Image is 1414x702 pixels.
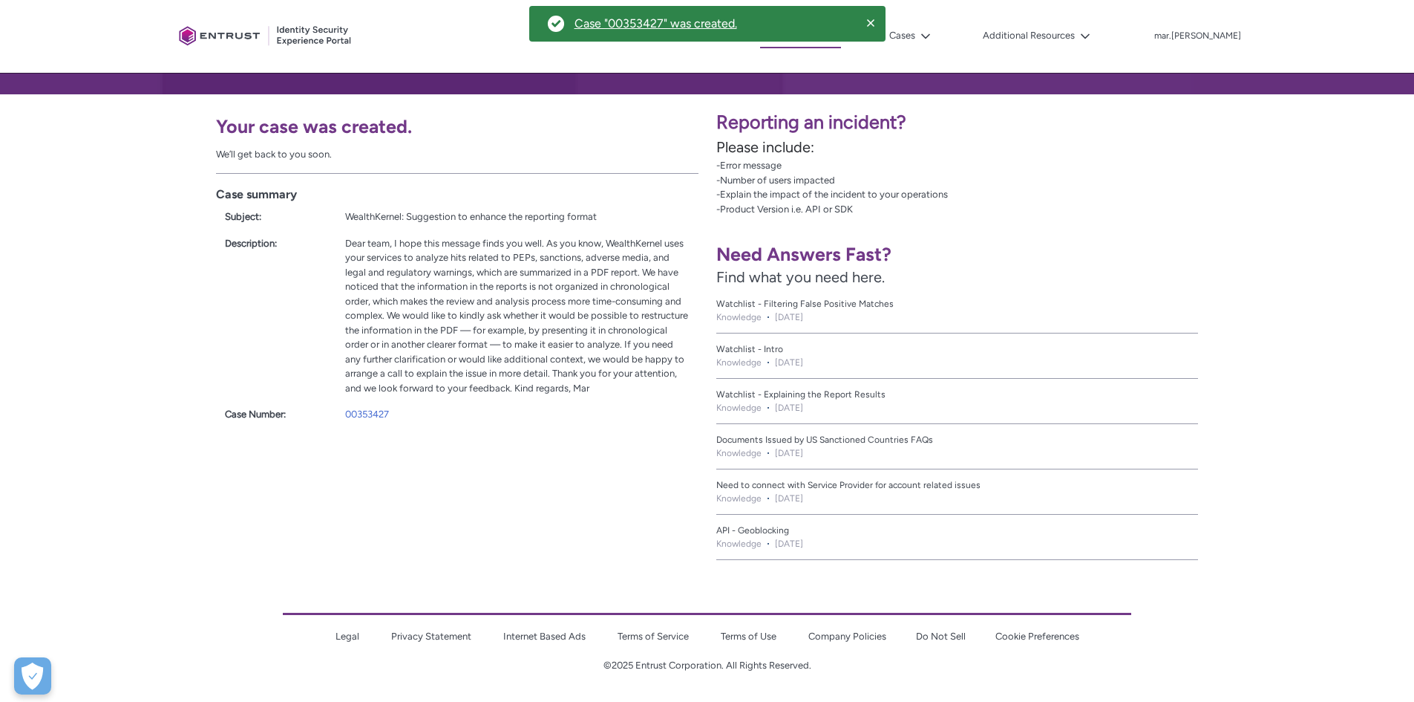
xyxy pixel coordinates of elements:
div: Description: [225,236,327,251]
div: Cookie Preferences [14,657,51,695]
div: Dear team, I hope this message finds you well. As you know, WealthKernel uses your services to an... [345,236,689,396]
h1: Need Answers Fast? [716,243,1199,266]
li: Knowledge [716,492,762,505]
div: Subject: [225,209,327,224]
a: Watchlist - Filtering False Positive Matches [716,297,1199,311]
button: Close [865,16,877,29]
a: Internet Based Ads [503,631,586,642]
lightning-formatted-date-time: [DATE] [775,401,803,415]
p: Reporting an incident? [716,108,1406,137]
p: Please include: [716,136,1406,158]
h1: Your case was created. [216,115,698,138]
li: Knowledge [716,446,762,460]
a: Terms of Use [721,631,776,642]
button: Open Preferences [14,657,51,695]
lightning-formatted-date-time: [DATE] [775,537,803,550]
div: Case "00353427" was created. [575,16,737,30]
button: Cases [886,25,935,47]
a: Legal [336,631,359,642]
a: Documents Issued by US Sanctioned Countries FAQs [716,433,1199,446]
a: 00353427 [345,409,389,420]
a: Need to connect with Service Provider for account related issues [716,478,1199,492]
li: Knowledge [716,537,762,550]
a: Terms of Service [618,631,689,642]
a: Cookie Preferences [995,631,1079,642]
li: Knowledge [716,311,762,324]
lightning-formatted-date-time: [DATE] [775,311,803,324]
h2: Case summary [216,186,698,204]
a: Watchlist - Explaining the Report Results [716,388,1199,401]
li: Knowledge [716,356,762,369]
a: Case "00353427" was created. [574,16,738,31]
lightning-formatted-date-time: [DATE] [775,356,803,369]
div: We’ll get back to you soon. [216,147,698,162]
lightning-formatted-date-time: [DATE] [775,492,803,505]
span: Find what you need here. [716,268,885,286]
a: API - Geoblocking [716,524,1199,537]
a: Watchlist - Intro [716,342,1199,356]
button: User Profile mar.ortega [1153,27,1242,42]
p: mar.[PERSON_NAME] [1154,31,1241,42]
div: WealthKernel: Suggestion to enhance the reporting format [345,209,689,224]
a: Company Policies [808,631,886,642]
button: Additional Resources [979,25,1094,47]
a: Privacy Statement [391,631,471,642]
li: Knowledge [716,401,762,415]
p: ©2025 Entrust Corporation. All Rights Reserved. [283,658,1131,673]
lightning-formatted-date-time: [DATE] [775,446,803,460]
a: Do Not Sell [916,631,966,642]
p: -Error message -Number of users impacted -Explain the impact of the incident to your operations -... [716,158,1406,216]
div: Case Number: [225,407,327,422]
